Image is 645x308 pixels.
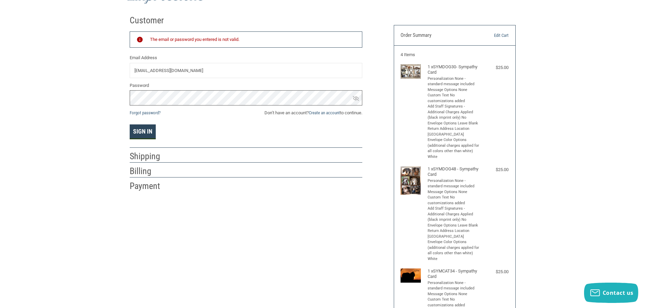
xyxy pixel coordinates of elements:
li: Message Options None [428,87,480,93]
li: Personalization None - standard message included [428,76,480,87]
li: Envelope Color Options (additional charges applied for all colors other than white) White [428,137,480,160]
li: Add Staff Signatures - Additional Charges Applied (black imprint only) No [428,104,480,121]
label: Email Address [130,54,362,61]
span: Contact us [603,289,633,297]
div: $25.00 [481,166,509,173]
li: Custom Text No customizations added [428,297,480,308]
label: Password [130,82,362,89]
h2: Payment [130,181,169,192]
h2: Shipping [130,151,169,162]
div: $25.00 [481,64,509,71]
h3: Order Summary [401,32,474,39]
li: Message Options None [428,291,480,297]
span: Don’t have an account? to continue. [264,110,362,116]
a: Create an account [309,110,340,115]
li: Custom Text No customizations added [428,195,480,206]
a: Forgot password? [130,110,160,115]
li: Personalization None - standard message included [428,178,480,189]
h4: 1 x SYMCAT34 - Sympathy Card [428,268,480,280]
button: Contact us [584,283,638,303]
h2: Customer [130,15,169,26]
div: The email or password you entered is not valid. [150,36,356,43]
li: Message Options None [428,189,480,195]
li: Envelope Options Leave Blank [428,223,480,229]
li: Return Address Location [GEOGRAPHIC_DATA] [428,228,480,239]
div: $25.00 [481,268,509,275]
a: Edit Cart [474,32,509,39]
h3: 4 Items [401,52,509,57]
li: Add Staff Signatures - Additional Charges Applied (black imprint only) No [428,206,480,223]
h2: Billing [130,166,169,177]
li: Custom Text No customizations added [428,93,480,104]
h4: 1 x SYMDOG48 - Sympathy Card [428,166,480,177]
li: Envelope Options Leave Blank [428,121,480,126]
button: Sign In [130,124,156,139]
h4: 1 x SYMDOG30- Sympathy Card [428,64,480,75]
li: Return Address Location [GEOGRAPHIC_DATA] [428,126,480,137]
li: Personalization None - standard message included [428,280,480,291]
li: Envelope Color Options (additional charges applied for all colors other than white) White [428,239,480,262]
